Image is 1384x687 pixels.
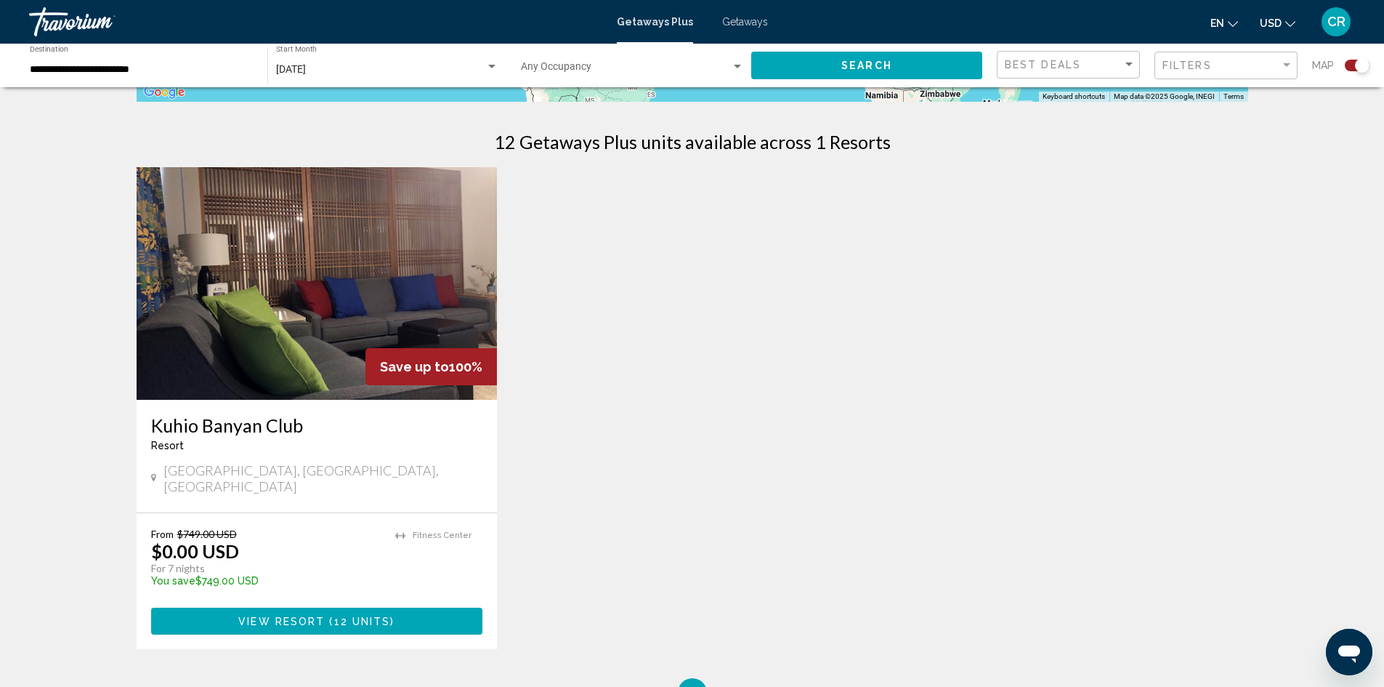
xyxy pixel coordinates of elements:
[140,83,188,102] img: Google
[151,608,483,635] button: View Resort(12 units)
[325,616,394,627] span: ( )
[1260,17,1282,29] span: USD
[151,540,239,562] p: $0.00 USD
[617,16,693,28] a: Getaways Plus
[151,562,381,575] p: For 7 nights
[151,575,195,587] span: You save
[1114,92,1215,100] span: Map data ©2025 Google, INEGI
[1260,12,1295,33] button: Change currency
[1210,17,1224,29] span: en
[334,616,391,627] span: 12 units
[1210,12,1238,33] button: Change language
[151,528,174,540] span: From
[1005,59,1081,71] span: Best Deals
[151,414,483,436] a: Kuhio Banyan Club
[751,52,982,79] button: Search
[276,63,306,75] span: [DATE]
[1326,629,1372,675] iframe: Button to launch messaging window
[177,528,237,540] span: $749.00 USD
[494,131,891,153] h1: 12 Getaways Plus units available across 1 Resorts
[722,16,768,28] a: Getaways
[238,616,325,627] span: View Resort
[29,7,602,36] a: Travorium
[1154,51,1298,81] button: Filter
[365,348,497,385] div: 100%
[1005,59,1136,71] mat-select: Sort by
[1043,92,1105,102] button: Keyboard shortcuts
[151,575,381,587] p: $749.00 USD
[1223,92,1244,100] a: Terms
[140,83,188,102] a: Open this area in Google Maps (opens a new window)
[163,462,482,494] span: [GEOGRAPHIC_DATA], [GEOGRAPHIC_DATA], [GEOGRAPHIC_DATA]
[137,167,498,400] img: 1297I01X.jpg
[1317,7,1355,37] button: User Menu
[151,440,184,451] span: Resort
[841,60,892,72] span: Search
[1327,15,1345,29] span: CR
[1162,60,1212,71] span: Filters
[380,359,449,374] span: Save up to
[413,531,472,540] span: Fitness Center
[1312,55,1334,76] span: Map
